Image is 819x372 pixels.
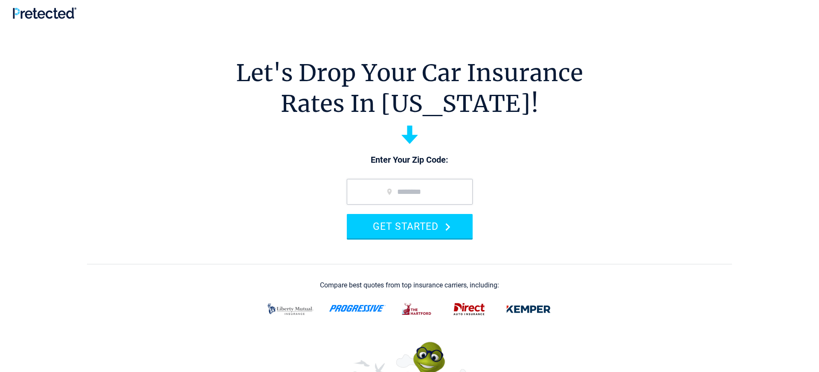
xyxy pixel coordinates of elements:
[500,298,557,320] img: kemper
[347,179,473,205] input: zip code
[448,298,490,320] img: direct
[236,58,583,119] h1: Let's Drop Your Car Insurance Rates In [US_STATE]!
[262,298,319,320] img: liberty
[320,281,499,289] div: Compare best quotes from top insurance carriers, including:
[347,214,473,238] button: GET STARTED
[396,298,438,320] img: thehartford
[329,305,386,312] img: progressive
[338,154,481,166] p: Enter Your Zip Code:
[13,7,76,19] img: Pretected Logo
